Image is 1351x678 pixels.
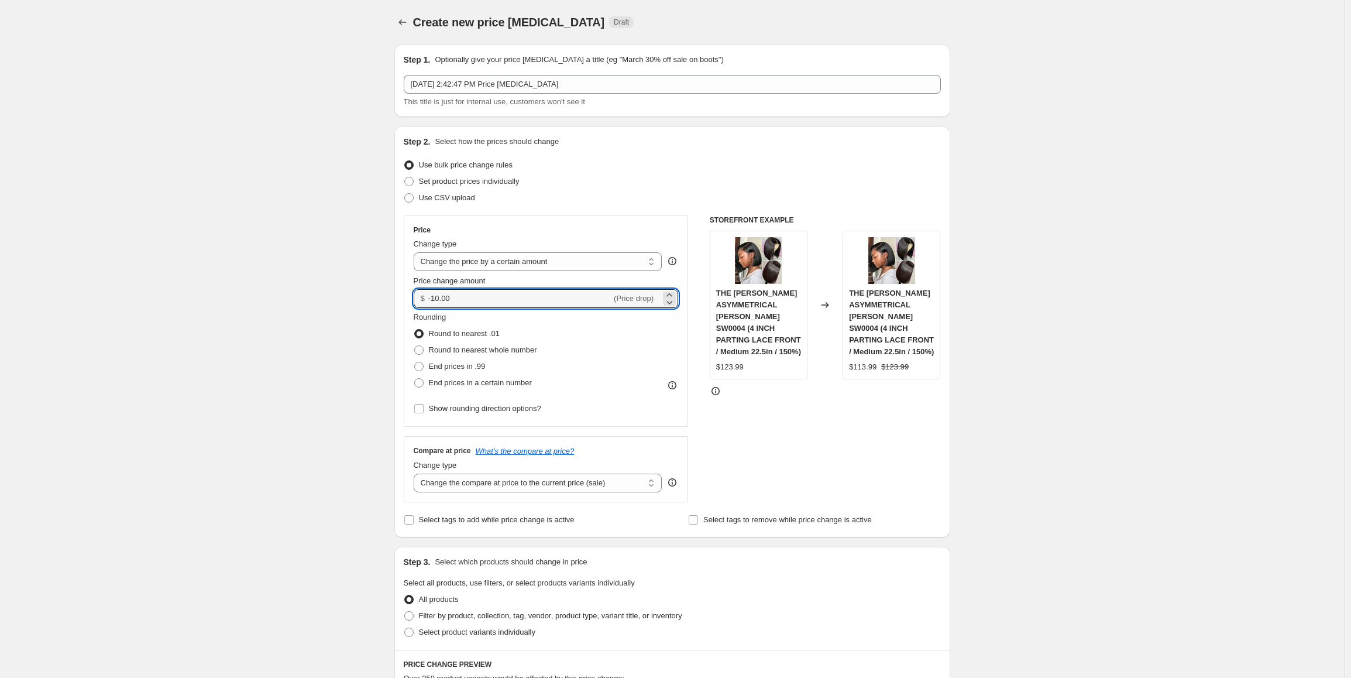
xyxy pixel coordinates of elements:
span: Change type [414,239,457,248]
span: Change type [414,461,457,470]
p: Select which products should change in price [435,556,587,568]
p: Optionally give your price [MEDICAL_DATA] a title (eg "March 30% off sale on boots") [435,54,723,66]
span: Select tags to add while price change is active [419,515,575,524]
h2: Step 3. [404,556,431,568]
span: All products [419,595,459,604]
span: Rounding [414,313,446,321]
input: 30% off holiday sale [404,75,941,94]
p: Select how the prices should change [435,136,559,148]
span: $ [421,294,425,303]
span: Filter by product, collection, tag, vendor, product type, variant title, or inventory [419,611,682,620]
span: Create new price [MEDICAL_DATA] [413,16,605,29]
h6: STOREFRONT EXAMPLE [710,215,941,225]
span: Set product prices individually [419,177,520,186]
h2: Step 2. [404,136,431,148]
h3: Price [414,225,431,235]
span: Round to nearest whole number [429,345,537,354]
div: $123.99 [716,361,744,373]
span: Use bulk price change rules [419,160,513,169]
button: Price change jobs [394,14,411,30]
h2: Step 1. [404,54,431,66]
img: the-rihanna-asymmetrical-bob-wig-sw0004-superbwigs-820_80x.jpg [868,237,915,284]
span: This title is just for internal use, customers won't see it [404,97,585,106]
span: Round to nearest .01 [429,329,500,338]
input: -10.00 [428,289,611,308]
div: $113.99 [849,361,876,373]
strike: $123.99 [881,361,909,373]
span: Price change amount [414,276,486,285]
span: Use CSV upload [419,193,475,202]
img: the-rihanna-asymmetrical-bob-wig-sw0004-superbwigs-820_80x.jpg [735,237,782,284]
span: End prices in a certain number [429,378,532,387]
h3: Compare at price [414,446,471,456]
span: Select product variants individually [419,628,535,636]
span: THE [PERSON_NAME] ASYMMETRICAL [PERSON_NAME] SW0004 (4 INCH PARTING LACE FRONT / Medium 22.5in / ... [716,289,801,356]
div: help [666,255,678,267]
span: (Price drop) [614,294,654,303]
span: THE [PERSON_NAME] ASYMMETRICAL [PERSON_NAME] SW0004 (4 INCH PARTING LACE FRONT / Medium 22.5in / ... [849,289,934,356]
span: Draft [614,18,629,27]
span: Show rounding direction options? [429,404,541,413]
h6: PRICE CHANGE PREVIEW [404,660,941,669]
div: help [666,477,678,488]
button: What's the compare at price? [476,447,575,456]
span: Select tags to remove while price change is active [703,515,872,524]
span: Select all products, use filters, or select products variants individually [404,578,635,587]
span: End prices in .99 [429,362,486,371]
